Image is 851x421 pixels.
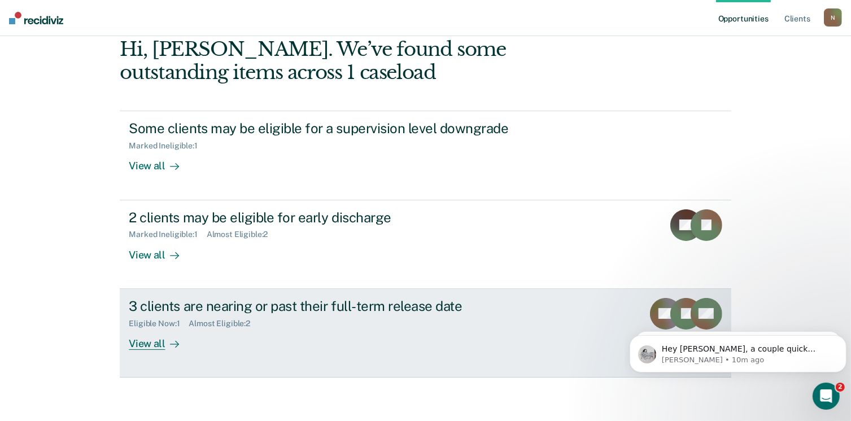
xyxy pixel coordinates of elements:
[824,8,842,27] button: N
[189,319,259,328] div: Almost Eligible : 2
[129,141,206,151] div: Marked Ineligible : 1
[129,319,189,328] div: Eligible Now : 1
[625,312,851,391] iframe: Intercom notifications message
[120,111,731,200] a: Some clients may be eligible for a supervision level downgradeMarked Ineligible:1View all
[120,289,731,378] a: 3 clients are nearing or past their full-term release dateEligible Now:1Almost Eligible:2View all
[813,383,840,410] iframe: Intercom live chat
[129,120,525,137] div: Some clients may be eligible for a supervision level downgrade
[836,383,845,392] span: 2
[120,38,609,84] div: Hi, [PERSON_NAME]. We’ve found some outstanding items across 1 caseload
[207,230,277,239] div: Almost Eligible : 2
[120,200,731,289] a: 2 clients may be eligible for early dischargeMarked Ineligible:1Almost Eligible:2View all
[129,298,525,314] div: 3 clients are nearing or past their full-term release date
[129,230,206,239] div: Marked Ineligible : 1
[129,328,192,350] div: View all
[9,12,63,24] img: Recidiviz
[129,209,525,226] div: 2 clients may be eligible for early discharge
[129,151,192,173] div: View all
[129,239,192,261] div: View all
